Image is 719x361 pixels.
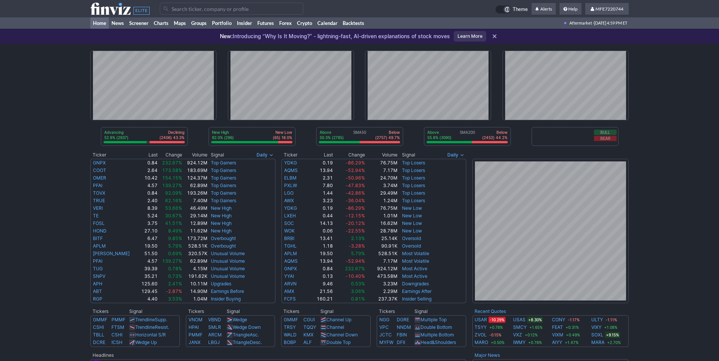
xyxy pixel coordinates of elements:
[211,213,232,218] a: New High
[345,266,365,271] span: 232.67%
[513,5,528,14] span: Theme
[365,212,398,220] td: 1.01M
[552,316,565,324] a: CONY
[346,213,365,218] span: -12.15%
[135,324,155,330] span: Trendline
[284,190,294,196] a: LGO
[93,198,105,203] a: TRUE
[475,308,506,314] a: Recent Quotes
[397,317,409,322] a: DGRE
[284,213,296,218] a: LXEH
[284,258,298,264] a: AQMS
[595,6,623,12] span: MFE7220744
[284,167,298,173] a: AQMS
[93,175,106,181] a: OMER
[257,151,267,159] span: Daily
[397,339,405,345] a: DFII
[93,213,99,218] a: TE
[475,324,487,331] a: TSYY
[211,183,236,188] a: Top Gainers
[168,251,182,256] span: 0.69%
[421,332,454,338] a: Multiple Bottom
[307,182,333,189] td: 7.80
[346,198,365,203] span: -36.04%
[402,228,422,234] a: New Low
[211,167,236,173] a: Top Gainers
[182,151,208,159] th: Volume
[138,227,158,235] td: 27.10
[569,17,594,29] span: Aftermarket ·
[307,212,333,220] td: 0.44
[212,130,234,135] p: New High
[427,130,508,141] div: SMA200
[284,273,294,279] a: YYAI
[284,160,297,166] a: YDKG
[182,227,208,235] td: 11.62M
[93,258,102,264] a: PFAI
[326,317,351,322] a: Channel Up
[233,332,259,338] a: TriangleAsc.
[513,339,526,346] a: IWMY
[250,332,259,338] span: Asc.
[182,257,208,265] td: 62.89M
[211,160,236,166] a: Top Gainers
[211,258,245,264] a: Unusual Volume
[351,236,365,241] span: 2.13%
[211,175,236,181] a: Top Gainers
[135,317,167,322] a: TrendlineSupp.
[365,250,398,257] td: 528.51K
[365,197,398,205] td: 1.24M
[93,228,107,234] a: HOND
[402,198,425,203] a: Top Losers
[445,151,466,159] button: Signals interval
[402,296,431,302] a: Insider Selling
[475,339,488,346] a: MARO
[182,159,208,167] td: 924.12M
[138,159,158,167] td: 0.84
[333,151,365,159] th: Change
[211,190,236,196] a: Top Gainers
[346,175,365,181] span: -50.96%
[93,317,107,322] a: GMMF
[171,17,189,29] a: Maps
[447,151,458,159] span: Daily
[402,160,425,166] a: Top Losers
[255,151,275,159] button: Signals interval
[162,175,182,181] span: 154.15%
[93,332,104,338] a: TBLL
[211,288,244,294] a: Earnings Before
[365,205,398,212] td: 76.75M
[284,198,294,203] a: AWX
[307,167,333,174] td: 13.94
[162,160,182,166] span: 232.67%
[165,198,182,203] span: 62.16%
[320,130,344,135] p: Above
[220,33,233,39] span: New:
[346,167,365,173] span: -52.94%
[346,183,365,188] span: -47.83%
[365,167,398,174] td: 7.17M
[284,281,297,287] a: ARVN
[379,332,392,338] a: JCTC
[93,190,105,196] a: TOVX
[402,288,431,294] a: Earnings After
[326,339,351,345] a: Double Top
[307,257,333,265] td: 13.94
[168,243,182,249] span: 5.79%
[379,324,389,330] a: VPC
[211,198,236,203] a: Top Gainers
[319,130,400,141] div: SMA50
[284,251,297,256] a: APLM
[233,317,247,322] a: Wedge
[93,167,106,173] a: COOT
[135,317,155,322] span: Trendline
[379,317,390,322] a: NGG
[284,324,296,330] a: TRSY
[208,324,221,330] a: SMLR
[104,130,128,135] p: Advancing
[138,167,158,174] td: 2.64
[552,339,562,346] a: AIYY
[365,235,398,242] td: 25.14K
[182,265,208,273] td: 4.15M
